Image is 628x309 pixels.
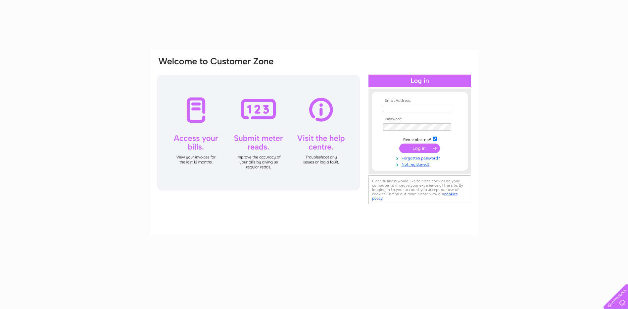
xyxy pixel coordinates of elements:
[368,175,471,204] div: Clear Business would like to place cookies on your computer to improve your experience of the sit...
[381,117,458,122] th: Password:
[381,98,458,103] th: Email Address:
[383,154,458,161] a: Forgotten password?
[399,144,440,153] input: Submit
[372,192,458,201] a: cookies policy
[383,161,458,167] a: Not registered?
[381,136,458,142] td: Remember me?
